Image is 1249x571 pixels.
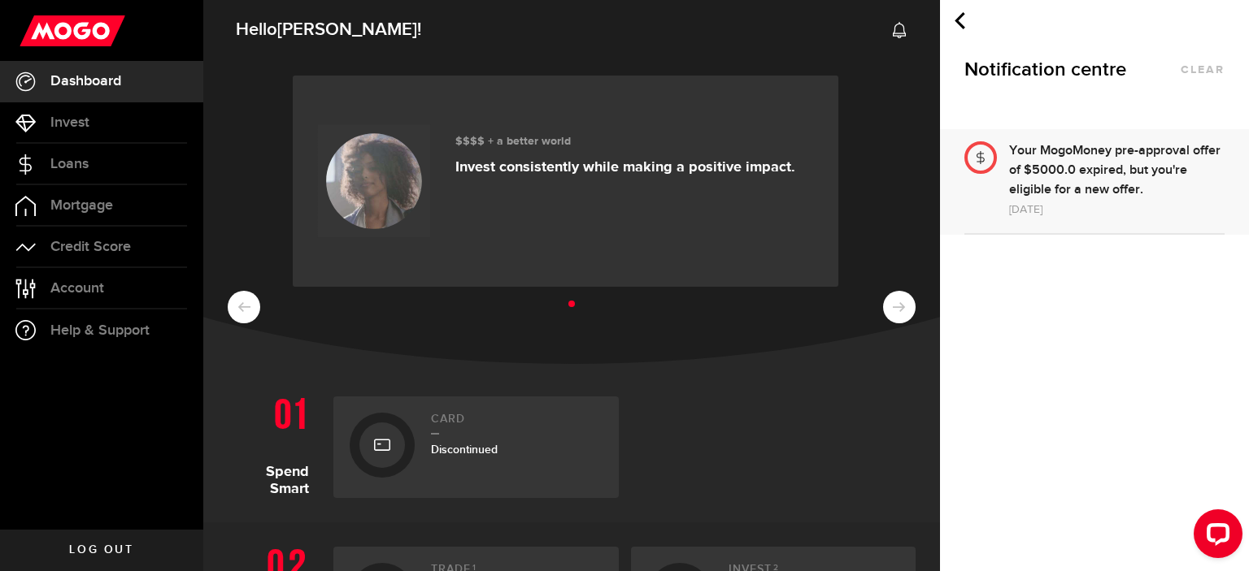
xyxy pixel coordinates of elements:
[50,240,131,254] span: Credit Score
[333,396,619,498] a: CardDiscontinued
[293,76,838,287] a: $$$$ + a better world Invest consistently while making a positive impact.
[431,413,603,435] h2: Card
[455,158,795,176] p: Invest consistently while making a positive impact.
[50,74,121,89] span: Dashboard
[228,388,321,498] h1: Spend Smart
[50,115,89,130] span: Invest
[1009,200,1225,219] div: [DATE]
[277,19,417,41] span: [PERSON_NAME]
[1009,141,1225,200] div: Your MogoMoney pre-approval offer of $5000.0 expired, but you're eligible for a new offer.
[455,135,795,149] h3: $$$$ + a better world
[50,323,150,338] span: Help & Support
[50,198,113,213] span: Mortgage
[431,443,498,456] span: Discontinued
[236,13,421,47] span: Hello !
[964,57,1126,82] span: Notification centre
[1181,64,1225,76] button: clear
[69,544,133,556] span: Log out
[1181,503,1249,571] iframe: LiveChat chat widget
[50,157,89,171] span: Loans
[50,281,104,296] span: Account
